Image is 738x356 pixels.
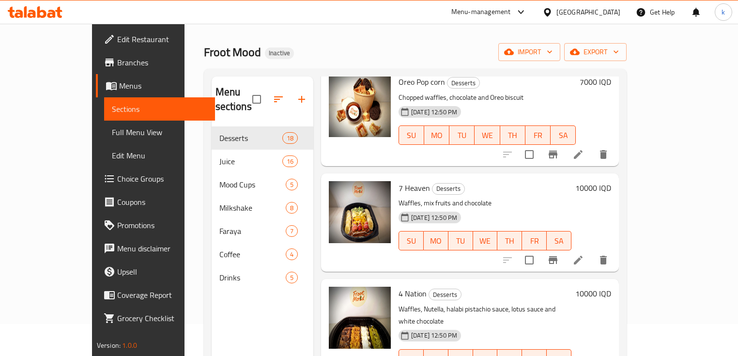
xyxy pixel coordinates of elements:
h6: 10000 IQD [575,287,611,300]
span: 5 [286,273,297,282]
button: Branch-specific-item [541,143,565,166]
span: Branches [117,57,208,68]
span: Menu disclaimer [117,243,208,254]
span: Promotions [117,219,208,231]
a: Coverage Report [96,283,215,307]
span: Desserts [447,77,479,89]
button: SU [399,125,424,145]
div: Inactive [265,47,294,59]
span: WE [477,234,494,248]
a: Upsell [96,260,215,283]
button: TH [500,125,525,145]
span: WE [478,128,496,142]
span: Inactive [265,49,294,57]
span: Faraya [219,225,286,237]
span: SA [554,128,572,142]
div: Mood Cups5 [212,173,313,196]
span: MO [428,128,446,142]
div: Drinks [219,272,286,283]
h2: Menu sections [215,85,252,114]
span: Full Menu View [112,126,208,138]
img: 4 Nation [329,287,391,349]
button: WE [475,125,500,145]
span: Desserts [429,289,461,300]
span: Choice Groups [117,173,208,185]
img: 7 Heaven [329,181,391,243]
div: items [282,132,298,144]
span: k [722,7,725,17]
div: items [286,272,298,283]
span: Upsell [117,266,208,278]
p: Waffles, mix fruits and chocolate [399,197,571,209]
button: Add section [290,88,313,111]
button: FR [522,231,547,250]
button: SA [547,231,571,250]
a: Choice Groups [96,167,215,190]
button: FR [525,125,551,145]
span: Select all sections [246,89,267,109]
a: Branches [96,51,215,74]
div: Desserts [447,77,480,89]
span: SU [403,128,420,142]
span: Desserts [432,183,464,194]
span: Version: [97,339,121,352]
span: Sections [112,103,208,115]
div: Milkshake8 [212,196,313,219]
span: Froot Mood [204,41,261,63]
button: import [498,43,560,61]
span: 8 [286,203,297,213]
a: Menus [96,74,215,97]
span: 1.0.0 [122,339,137,352]
p: Waffles, Nutella, halabi pistachio sauce, lotus sauce and white chocolate [399,303,571,327]
button: TH [497,231,522,250]
span: Desserts [219,132,282,144]
nav: Menu sections [212,123,313,293]
span: 4 Nation [399,286,427,301]
span: Coupons [117,196,208,208]
span: import [506,46,553,58]
p: Chopped waffles, chocolate and Oreo biscuit [399,92,576,104]
h6: 10000 IQD [575,181,611,195]
span: TU [452,234,469,248]
span: 7 [286,227,297,236]
div: Desserts18 [212,126,313,150]
button: delete [592,143,615,166]
span: Coffee [219,248,286,260]
a: Edit menu item [572,149,584,160]
span: 18 [283,134,297,143]
span: [DATE] 12:50 PM [407,108,461,117]
a: Menu disclaimer [96,237,215,260]
span: export [572,46,619,58]
span: Menus [119,80,208,92]
a: Coupons [96,190,215,214]
span: Oreo Pop corn [399,75,445,89]
div: Menu-management [451,6,511,18]
button: SU [399,231,424,250]
span: Juice [219,155,282,167]
button: TU [448,231,473,250]
span: Mood Cups [219,179,286,190]
a: Edit menu item [572,254,584,266]
span: TU [453,128,471,142]
button: SA [551,125,576,145]
span: 4 [286,250,297,259]
button: TU [449,125,475,145]
button: export [564,43,627,61]
span: Edit Menu [112,150,208,161]
span: Grocery Checklist [117,312,208,324]
button: WE [473,231,498,250]
span: [DATE] 12:50 PM [407,213,461,222]
span: 5 [286,180,297,189]
button: delete [592,248,615,272]
a: Sections [104,97,215,121]
span: Select to update [519,144,539,165]
span: TH [501,234,518,248]
span: SU [403,234,420,248]
a: Edit Menu [104,144,215,167]
h6: 7000 IQD [580,75,611,89]
div: [GEOGRAPHIC_DATA] [556,7,620,17]
span: 16 [283,157,297,166]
